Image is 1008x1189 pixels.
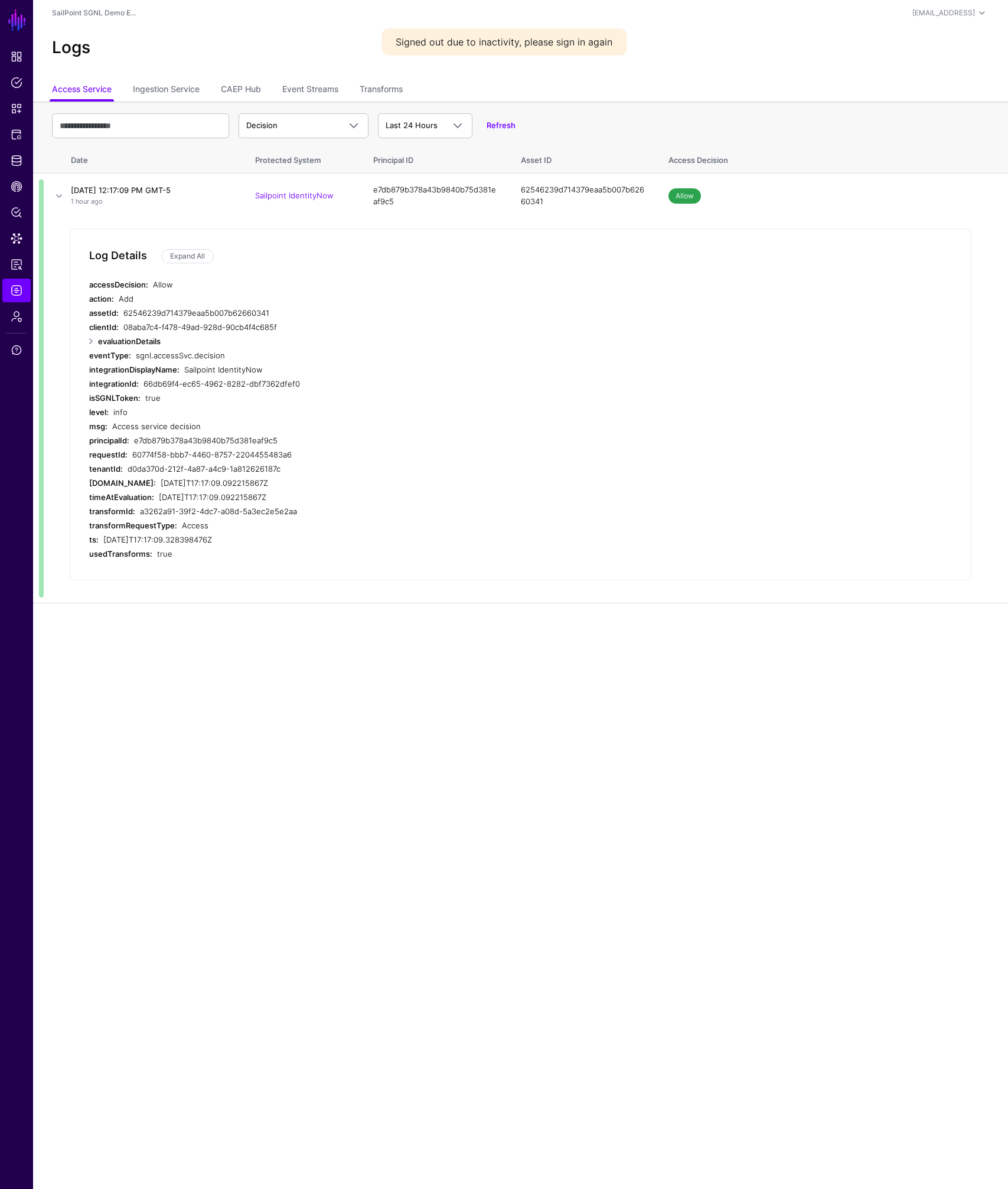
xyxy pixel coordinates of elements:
span: Identity Data Fabric [11,155,22,166]
th: Asset ID [509,143,657,174]
span: Decision [246,120,278,130]
div: 62546239d714379eaa5b007b62660341 [521,184,645,207]
strong: integrationDisplayName: [89,365,180,374]
div: [DATE]T17:17:09.092215867Z [161,476,562,490]
div: Signed out due to inactivity, please sign in again [381,28,627,55]
a: Identity Data Fabric [2,149,31,172]
div: 62546239d714379eaa5b007b62660341 [123,306,562,320]
span: Last 24 Hours [386,120,438,130]
span: Allow [668,188,701,204]
strong: usedTransforms: [89,549,152,558]
strong: timeAtEvaluation: [89,492,154,502]
th: Date [66,143,243,174]
strong: msg: [89,422,107,431]
p: 1 hour ago [71,197,231,207]
span: Data Lens [11,233,22,244]
span: CAEP Hub [11,181,22,192]
a: CAEP Hub [2,175,31,198]
span: Protected Systems [11,129,22,141]
strong: transformRequestType: [89,521,177,530]
h5: Log Details [89,249,147,262]
div: [DATE]T17:17:09.328398476Z [103,533,562,547]
strong: principalId: [89,436,129,445]
strong: assetId: [89,308,119,318]
a: SailPoint SGNL Demo E... [52,8,136,17]
strong: [DOMAIN_NAME]: [89,478,156,488]
a: Sailpoint IdentityNow [255,191,334,200]
strong: integrationId: [89,379,139,388]
strong: tenantId: [89,464,123,473]
strong: transformId: [89,507,135,516]
span: Policy Lens [11,207,22,218]
a: Policies [2,71,31,94]
a: Data Lens [2,227,31,250]
div: 08aba7c4-f478-49ad-928d-90cb4f4c685f [123,320,562,334]
th: Access Decision [657,143,1008,174]
strong: isSGNLToken: [89,393,141,403]
strong: clientId: [89,322,119,332]
span: Policies [11,77,22,89]
div: [EMAIL_ADDRESS] [912,8,975,18]
a: Admin [2,305,31,328]
a: Snippets [2,97,31,120]
span: Reports [11,259,22,270]
span: Logs [11,285,22,296]
a: Reports [2,253,31,276]
div: 60774f58-bbb7-4460-8757-2204455483a6 [132,447,562,462]
a: Access Service [52,79,112,102]
div: Sailpoint IdentityNow [184,362,562,377]
strong: requestId: [89,450,128,459]
th: Principal ID [361,143,509,174]
a: Dashboard [2,45,31,68]
strong: eventType: [89,351,131,360]
div: Allow [153,277,562,292]
div: sgnl.accessSvc.decision [136,348,562,362]
strong: action: [89,294,114,303]
div: info [113,405,562,419]
h4: [DATE] 12:17:09 PM GMT-5 [71,185,231,195]
a: Policy Lens [2,201,31,224]
a: Expand All [161,249,214,263]
span: Snippets [11,103,22,115]
div: a3262a91-39f2-4dc7-a08d-5a3ec2e5e2aa [140,504,562,518]
a: Ingestion Service [133,79,200,102]
div: Access [182,518,562,533]
a: SGNL [7,7,27,33]
strong: ts: [89,535,99,544]
div: true [145,391,562,405]
a: Transforms [360,79,403,102]
div: [DATE]T17:17:09.092215867Z [159,490,562,504]
a: Logs [2,279,31,302]
span: Support [11,344,22,356]
strong: level: [89,407,109,417]
div: Access service decision [112,419,562,433]
div: 66db69f4-ec65-4962-8282-dbf7362dfef0 [143,377,562,391]
span: Dashboard [11,51,22,63]
h2: Logs [52,38,989,58]
strong: evaluationDetails [98,337,161,346]
span: Admin [11,311,22,322]
th: Protected System [243,143,361,174]
a: CAEP Hub [221,79,261,102]
div: d0da370d-212f-4a87-a4c9-1a812626187c [128,462,562,476]
a: Event Streams [282,79,338,102]
a: Refresh [487,120,516,130]
div: true [157,547,562,561]
div: e7db879b378a43b9840b75d381eaf9c5 [373,184,497,207]
a: Protected Systems [2,123,31,146]
strong: accessDecision: [89,280,148,289]
div: e7db879b378a43b9840b75d381eaf9c5 [134,433,562,447]
div: Add [119,292,562,306]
